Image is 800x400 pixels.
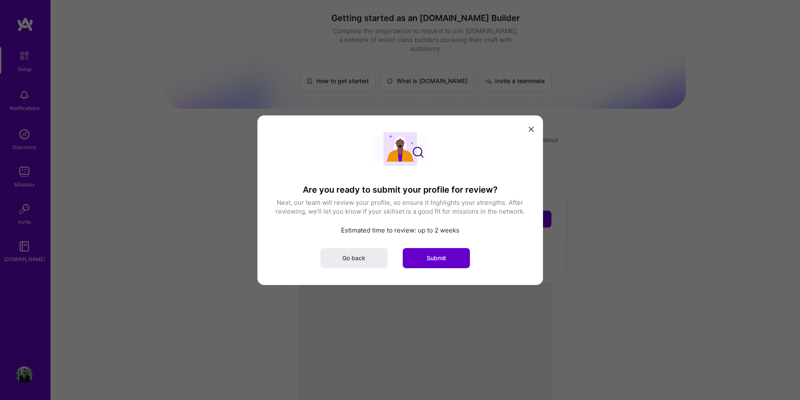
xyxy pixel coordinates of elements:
[257,115,543,285] div: modal
[320,248,388,268] button: Go back
[529,127,534,132] i: icon Close
[403,248,470,268] button: Submit
[372,132,428,165] img: User
[274,198,526,215] p: Next, our team will review your profile, so ensure it highlights your strengths. After reviewing,...
[342,254,365,262] span: Go back
[427,254,446,262] span: Submit
[274,184,526,194] h3: Are you ready to submit your profile for review?
[274,225,526,234] p: Estimated time to review: up to 2 weeks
